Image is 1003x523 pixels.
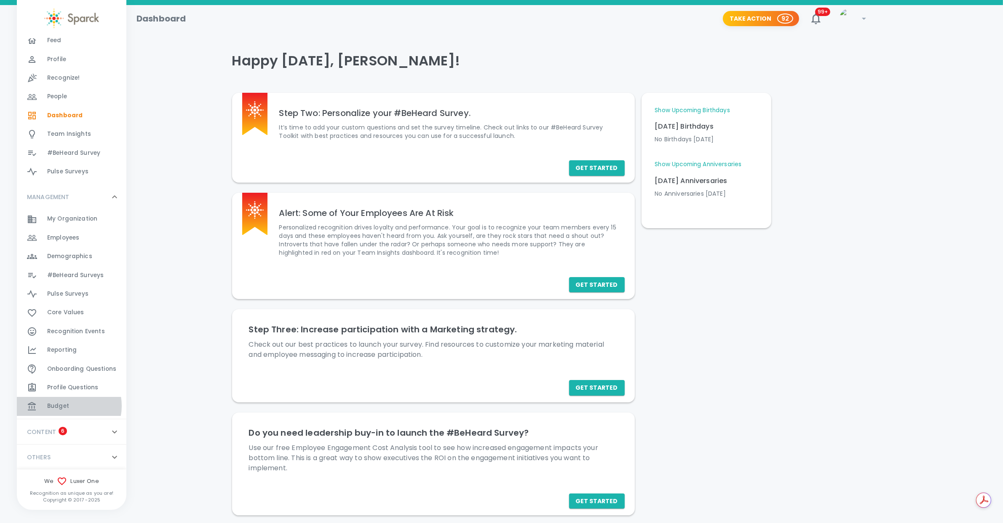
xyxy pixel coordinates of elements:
[136,12,186,25] h1: Dashboard
[655,189,758,198] p: No Anniversaries [DATE]
[17,341,126,359] a: Reporting
[17,476,126,486] span: We Luxer One
[17,31,126,184] div: GENERAL
[17,125,126,143] a: Team Insights
[17,210,126,419] div: MANAGEMENT
[47,327,105,336] span: Recognition Events
[781,14,789,23] p: 92
[569,160,625,176] button: Get Started
[655,135,758,143] p: No Birthdays [DATE]
[249,340,618,360] p: Check out our best practices to launch your survey. Find resources to customize your marketing ma...
[47,55,66,64] span: Profile
[47,346,77,354] span: Reporting
[569,493,625,509] button: Get Started
[17,87,126,106] a: People
[17,8,126,28] a: Sparck logo
[17,31,126,50] a: Feed
[17,266,126,285] a: #BeHeard Surveys
[47,167,88,176] span: Pulse Surveys
[232,52,771,69] h4: Happy [DATE], [PERSON_NAME]!
[17,360,126,378] a: Onboarding Questions
[47,74,80,82] span: Recognize!
[47,36,62,45] span: Feed
[246,101,264,119] img: Sparck logo
[47,130,91,138] span: Team Insights
[17,229,126,247] a: Employees
[279,206,618,220] h6: Alert: Some of Your Employees Are At Risk
[17,162,126,181] a: Pulse Surveys
[17,210,126,228] a: My Organization
[17,419,126,445] div: CONTENT6
[246,201,264,219] img: Sparck logo
[655,106,730,115] a: Show Upcoming Birthdays
[655,176,758,186] p: [DATE] Anniversaries
[17,496,126,503] p: Copyright © 2017 - 2025
[723,11,799,27] button: Take Action 92
[17,106,126,125] a: Dashboard
[47,215,97,223] span: My Organization
[17,285,126,303] a: Pulse Surveys
[279,106,618,120] h6: Step Two: Personalize your #BeHeard Survey.
[840,8,860,29] img: Picture of Matthew
[47,92,67,101] span: People
[47,365,116,373] span: Onboarding Questions
[47,308,84,317] span: Core Values
[17,144,126,162] a: #BeHeard Survey
[655,160,742,169] a: Show Upcoming Anniversaries
[47,111,83,120] span: Dashboard
[47,402,69,410] span: Budget
[17,69,126,87] a: Recognize!
[569,380,625,396] button: Get Started
[17,184,126,210] div: MANAGEMENT
[279,123,618,140] p: It’s time to add your custom questions and set the survey timeline. Check out links to our #BeHea...
[27,428,56,436] p: CONTENT
[17,445,126,470] div: OTHERS
[47,271,104,280] span: #BeHeard Surveys
[59,427,67,435] span: 6
[47,234,79,242] span: Employees
[17,397,126,415] a: Budget
[17,322,126,341] a: Recognition Events
[655,121,758,132] p: [DATE] Birthdays
[17,50,126,69] a: Profile
[569,277,625,293] button: Get Started
[806,8,826,29] button: 99+
[17,490,126,496] p: Recognition as unique as you are!
[249,426,618,439] h6: Do you need leadership buy-in to launch the #BeHeard Survey?
[17,247,126,266] a: Demographics
[17,378,126,397] div: Profile Questions
[47,383,99,392] span: Profile Questions
[47,252,92,261] span: Demographics
[17,303,126,322] a: Core Values
[27,453,51,461] p: OTHERS
[27,193,70,201] p: MANAGEMENT
[249,323,618,336] h6: Step Three: Increase participation with a Marketing strategy.
[815,8,830,16] span: 99+
[279,223,618,257] p: Personalized recognition drives loyalty and performance. Your goal is to recognize your team memb...
[249,443,618,473] p: Use our free Employee Engagement Cost Analysis tool to see how increased engagement impacts your ...
[47,149,100,157] span: #BeHeard Survey
[47,290,88,298] span: Pulse Surveys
